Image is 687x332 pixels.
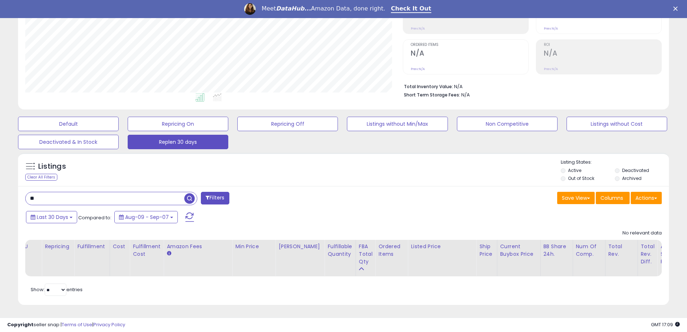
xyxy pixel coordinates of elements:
[596,192,630,204] button: Columns
[391,5,431,13] a: Check It Out
[378,243,405,258] div: Ordered Items
[128,117,228,131] button: Repricing On
[26,211,77,223] button: Last 30 Days
[78,214,111,221] span: Compared to:
[543,243,570,258] div: BB Share 24h.
[457,117,558,131] button: Non Competitive
[93,321,125,328] a: Privacy Policy
[411,26,425,31] small: Prev: N/A
[327,243,352,258] div: Fulfillable Quantity
[631,192,662,204] button: Actions
[276,5,311,12] i: DataHub...
[544,67,558,71] small: Prev: N/A
[500,243,537,258] div: Current Buybox Price
[576,243,602,258] div: Num of Comp.
[651,321,680,328] span: 2025-10-8 17:09 GMT
[411,43,528,47] span: Ordered Items
[31,286,83,293] span: Show: entries
[114,211,178,223] button: Aug-09 - Sep-07
[12,243,39,250] div: FNSKU
[37,214,68,221] span: Last 30 Days
[404,83,453,90] b: Total Inventory Value:
[411,67,425,71] small: Prev: N/A
[622,175,642,181] label: Archived
[113,243,127,250] div: Cost
[600,194,623,202] span: Columns
[561,159,669,166] p: Listing States:
[45,243,71,250] div: Repricing
[125,214,169,221] span: Aug-09 - Sep-07
[673,7,681,11] div: Close
[237,117,338,131] button: Repricing Off
[359,243,373,266] div: FBA Total Qty
[641,243,655,266] div: Total Rev. Diff.
[404,82,656,90] li: N/A
[411,49,528,59] h2: N/A
[557,192,595,204] button: Save View
[278,243,321,250] div: [PERSON_NAME]
[261,5,385,12] div: Meet Amazon Data, done right.
[568,175,594,181] label: Out of Stock
[404,92,460,98] b: Short Term Storage Fees:
[461,91,470,98] span: N/A
[660,243,687,266] div: Avg Selling Price
[235,243,272,250] div: Min Price
[18,135,119,149] button: Deactivated & In Stock
[167,243,229,250] div: Amazon Fees
[479,243,494,258] div: Ship Price
[77,243,106,250] div: Fulfillment
[201,192,229,204] button: Filters
[133,243,160,258] div: Fulfillment Cost
[244,3,256,15] img: Profile image for Georgie
[62,321,92,328] a: Terms of Use
[544,43,661,47] span: ROI
[622,230,662,237] div: No relevant data
[347,117,448,131] button: Listings without Min/Max
[7,321,34,328] strong: Copyright
[544,49,661,59] h2: N/A
[38,161,66,172] h5: Listings
[18,117,119,131] button: Default
[608,243,635,258] div: Total Rev.
[622,167,649,173] label: Deactivated
[568,167,581,173] label: Active
[7,322,125,328] div: seller snap | |
[411,243,473,250] div: Listed Price
[167,250,171,257] small: Amazon Fees.
[128,135,228,149] button: Replen 30 days
[567,117,667,131] button: Listings without Cost
[25,174,57,181] div: Clear All Filters
[544,26,558,31] small: Prev: N/A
